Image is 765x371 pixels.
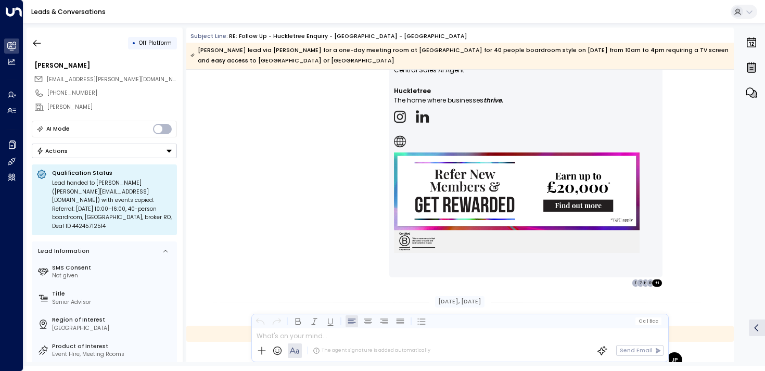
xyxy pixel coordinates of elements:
span: Cc Bcc [639,318,658,324]
span: The home where businesses [394,96,483,105]
button: Undo [254,315,266,327]
div: E [632,279,640,287]
div: [PHONE_NUMBER] [47,89,177,97]
div: 7 [636,279,645,287]
span: Off Platform [139,39,172,47]
strong: thrive. [483,96,503,105]
div: [PERSON_NAME] [34,61,177,70]
span: Central Sales AI Agent [394,66,464,75]
div: Event Hire, Meeting Rooms [52,350,174,359]
button: Redo [270,315,283,327]
div: • [132,36,136,50]
button: Cc|Bcc [635,317,661,325]
strong: Huckletree [394,86,431,95]
div: [GEOGRAPHIC_DATA] [52,324,174,332]
div: Lead Information [35,247,90,255]
label: SMS Consent [52,264,174,272]
div: by [PERSON_NAME] on [DATE] 4:47 am [186,326,734,342]
span: | [646,318,648,324]
div: R [646,279,655,287]
div: [DATE], [DATE] [435,296,484,308]
div: H [642,279,650,287]
img: https://www.huckletree.com/refer-someone [394,152,640,253]
span: RO@compton.london [47,75,177,84]
div: [PERSON_NAME] [47,103,177,111]
label: Region of Interest [52,316,174,324]
div: Lead handed to [PERSON_NAME] ([PERSON_NAME][EMAIL_ADDRESS][DOMAIN_NAME]) with events copied. Refe... [52,179,172,231]
a: Leads & Conversations [31,7,106,16]
label: Title [52,290,174,298]
label: Product of Interest [52,342,174,351]
button: Actions [32,144,177,158]
div: AI Mode [46,124,70,134]
div: Not given [52,272,174,280]
div: The agent signature is added automatically [313,347,430,354]
div: RE: Follow up - Huckletree Enquiry - [GEOGRAPHIC_DATA] - [GEOGRAPHIC_DATA] [229,32,467,41]
div: Button group with a nested menu [32,144,177,158]
div: JP [667,352,682,368]
div: Actions [36,147,68,155]
span: Subject Line: [190,32,228,40]
div: Senior Advisor [52,298,174,306]
div: [PERSON_NAME] lead via [PERSON_NAME] for a one-day meeting room at [GEOGRAPHIC_DATA] for 40 peopl... [190,45,729,66]
div: + 1 [652,279,663,287]
p: Qualification Status [52,169,172,177]
span: [EMAIL_ADDRESS][PERSON_NAME][DOMAIN_NAME] [47,75,186,83]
